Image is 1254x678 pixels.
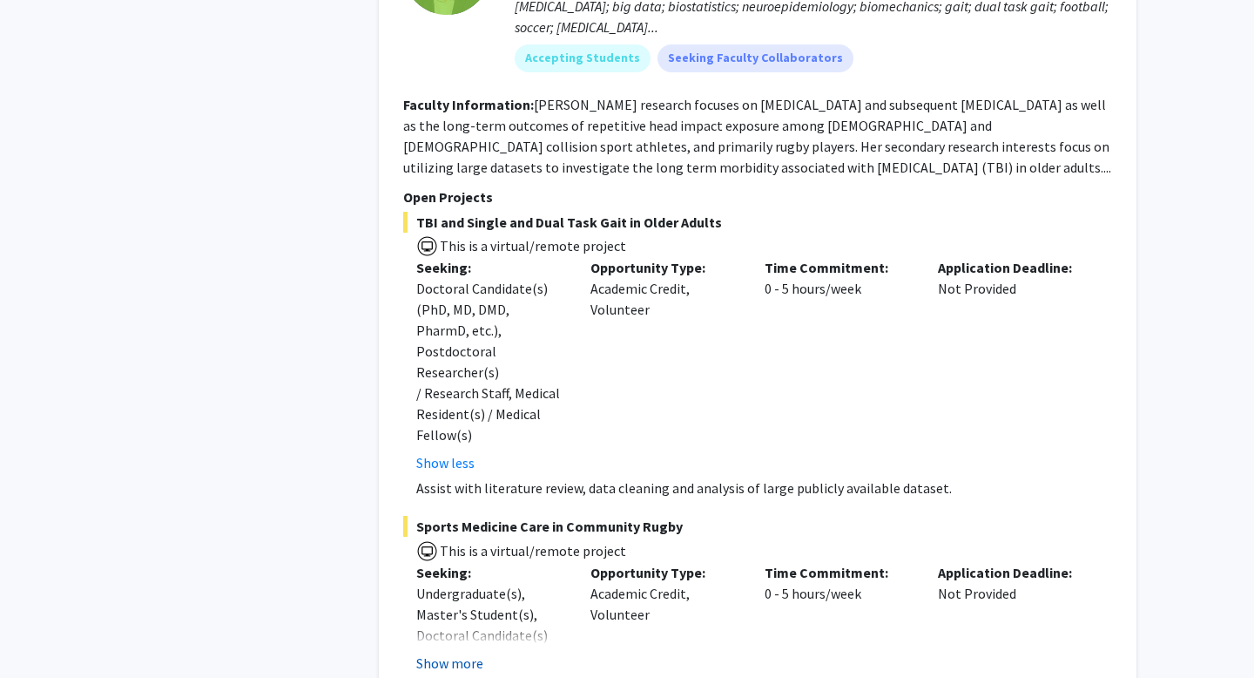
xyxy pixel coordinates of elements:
[416,278,564,445] div: Doctoral Candidate(s) (PhD, MD, DMD, PharmD, etc.), Postdoctoral Researcher(s) / Research Staff, ...
[416,653,483,674] button: Show more
[657,44,853,72] mat-chip: Seeking Faculty Collaborators
[765,257,913,278] p: Time Commitment:
[403,516,1112,537] span: Sports Medicine Care in Community Rugby
[403,96,534,113] b: Faculty Information:
[752,562,926,674] div: 0 - 5 hours/week
[13,600,74,665] iframe: Chat
[577,257,752,473] div: Academic Credit, Volunteer
[416,478,1112,498] p: Assist with literature review, data cleaning and analysis of large publicly available dataset.
[925,257,1099,473] div: Not Provided
[438,542,626,559] span: This is a virtual/remote project
[403,96,1111,176] fg-read-more: [PERSON_NAME] research focuses on [MEDICAL_DATA] and subsequent [MEDICAL_DATA] as well as the lon...
[938,257,1086,278] p: Application Deadline:
[577,562,752,674] div: Academic Credit, Volunteer
[938,562,1086,583] p: Application Deadline:
[925,562,1099,674] div: Not Provided
[765,562,913,583] p: Time Commitment:
[515,44,651,72] mat-chip: Accepting Students
[590,562,738,583] p: Opportunity Type:
[403,186,1112,207] p: Open Projects
[752,257,926,473] div: 0 - 5 hours/week
[590,257,738,278] p: Opportunity Type:
[416,452,475,473] button: Show less
[438,237,626,254] span: This is a virtual/remote project
[403,212,1112,233] span: TBI and Single and Dual Task Gait in Older Adults
[416,562,564,583] p: Seeking:
[416,257,564,278] p: Seeking:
